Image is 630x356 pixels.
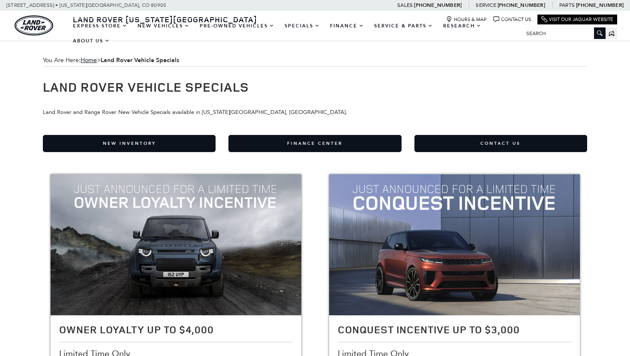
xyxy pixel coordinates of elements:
[15,15,53,36] a: land-rover
[414,135,587,152] a: Contact Us
[338,324,571,335] h2: Conquest Incentive Up To $3,000
[43,80,587,94] h1: Land Rover Vehicle Specials
[132,18,195,33] a: New Vehicles
[541,16,613,23] a: Visit Our Jaguar Website
[15,15,53,36] img: Land Rover
[414,2,462,9] a: [PHONE_NUMBER]
[493,16,531,23] a: Contact Us
[559,2,575,8] span: Parts
[576,2,624,9] a: [PHONE_NUMBER]
[81,57,97,64] a: Home
[68,14,262,24] a: Land Rover [US_STATE][GEOGRAPHIC_DATA]
[68,18,520,48] nav: Main Navigation
[43,98,587,117] p: Land Rover and Range Rover New Vehicle Specials available in [US_STATE][GEOGRAPHIC_DATA], [GEOGRA...
[329,174,580,315] img: Conquest Incentive Up To $3,000
[279,18,325,33] a: Specials
[438,18,486,33] a: Research
[68,33,115,48] a: About Us
[520,28,606,39] input: Search
[43,54,587,67] span: You Are Here:
[446,16,487,23] a: Hours & Map
[228,135,401,152] a: Finance Center
[476,2,496,8] span: Service
[6,2,166,8] a: [STREET_ADDRESS] • [US_STATE][GEOGRAPHIC_DATA], CO 80905
[397,2,413,8] span: Sales
[101,56,179,64] strong: Land Rover Vehicle Specials
[68,18,132,33] a: EXPRESS STORE
[81,57,179,64] span: >
[51,174,301,315] img: Owner Loyalty Up To $4,000
[73,14,257,24] span: Land Rover [US_STATE][GEOGRAPHIC_DATA]
[59,324,293,335] h2: Owner Loyalty Up To $4,000
[498,2,545,9] a: [PHONE_NUMBER]
[195,18,279,33] a: Pre-Owned Vehicles
[43,54,587,67] div: Breadcrumbs
[43,135,216,152] a: New Inventory
[325,18,369,33] a: Finance
[369,18,438,33] a: Service & Parts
